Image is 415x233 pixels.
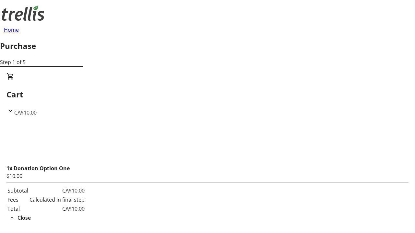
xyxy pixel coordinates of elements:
[6,165,70,172] strong: 1x Donation Option One
[29,186,85,195] td: CA$10.00
[29,195,85,204] td: Calculated in final step
[6,172,409,180] div: $10.00
[6,214,33,222] button: Close
[7,186,29,195] td: Subtotal
[14,109,37,116] span: CA$10.00
[7,205,29,213] td: Total
[18,214,31,222] span: Close
[29,205,85,213] td: CA$10.00
[6,72,409,116] div: CartCA$10.00
[6,116,409,222] div: CartCA$10.00
[6,89,409,100] h2: Cart
[7,195,29,204] td: Fees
